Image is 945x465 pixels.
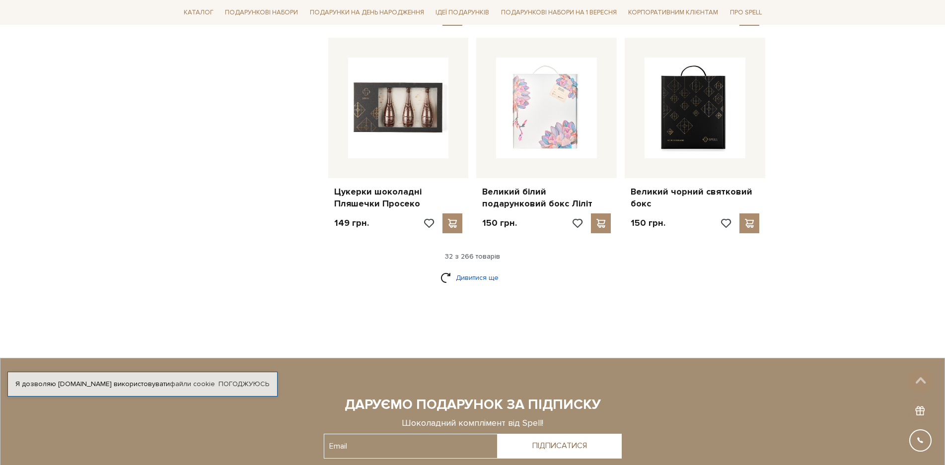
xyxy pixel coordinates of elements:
[432,5,493,20] a: Ідеї подарунків
[496,58,597,158] img: Великий білий подарунковий бокс Ліліт
[624,4,722,21] a: Корпоративним клієнтам
[8,380,277,389] div: Я дозволяю [DOMAIN_NAME] використовувати
[306,5,428,20] a: Подарунки на День народження
[631,217,665,229] p: 150 грн.
[726,5,766,20] a: Про Spell
[497,4,621,21] a: Подарункові набори на 1 Вересня
[221,5,302,20] a: Подарункові набори
[440,269,505,286] a: Дивитися ще
[482,217,517,229] p: 150 грн.
[218,380,269,389] a: Погоджуюсь
[334,217,369,229] p: 149 грн.
[482,186,611,209] a: Великий білий подарунковий бокс Ліліт
[645,58,745,158] img: Великий чорний святковий бокс
[170,380,215,388] a: файли cookie
[180,5,218,20] a: Каталог
[631,186,759,209] a: Великий чорний святковий бокс
[176,252,770,261] div: 32 з 266 товарів
[334,186,463,209] a: Цукерки шоколадні Пляшечки Просеко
